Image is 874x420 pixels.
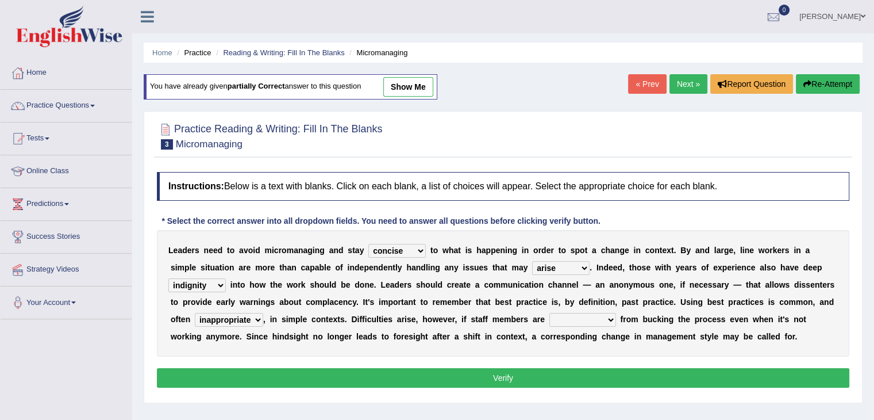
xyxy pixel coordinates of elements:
[459,280,464,289] b: a
[603,263,609,272] b: d
[495,263,500,272] b: h
[279,263,282,272] b: t
[505,246,507,255] b: i
[585,246,588,255] b: t
[610,246,615,255] b: a
[794,246,796,255] b: i
[282,263,287,272] b: h
[204,246,209,255] b: n
[178,246,182,255] b: a
[228,82,285,91] b: partially correct
[684,263,689,272] b: a
[428,263,430,272] b: i
[482,246,486,255] b: a
[716,246,721,255] b: a
[500,246,505,255] b: n
[392,263,395,272] b: t
[243,263,246,272] b: r
[468,246,472,255] b: s
[759,246,765,255] b: w
[430,246,433,255] b: t
[724,246,729,255] b: g
[500,263,505,272] b: a
[411,263,416,272] b: a
[550,246,553,255] b: r
[349,263,355,272] b: n
[671,246,674,255] b: t
[609,263,613,272] b: e
[255,246,260,255] b: d
[263,263,268,272] b: o
[745,246,750,255] b: n
[655,263,661,272] b: w
[215,263,220,272] b: a
[355,246,360,255] b: a
[313,246,315,255] b: i
[664,263,667,272] b: t
[329,246,334,255] b: a
[272,246,274,255] b: i
[360,263,364,272] b: e
[174,246,178,255] b: e
[571,246,575,255] b: s
[255,280,260,289] b: o
[435,263,440,272] b: g
[785,246,790,255] b: s
[444,263,449,272] b: a
[437,280,442,289] b: d
[209,246,213,255] b: e
[1,90,132,119] a: Practice Questions
[230,280,233,289] b: i
[649,246,654,255] b: o
[386,280,390,289] b: e
[483,263,488,272] b: s
[680,263,684,272] b: e
[1,155,132,184] a: Online Class
[161,139,173,150] span: 3
[374,263,379,272] b: n
[224,263,229,272] b: o
[641,263,646,272] b: s
[416,263,421,272] b: n
[171,263,175,272] b: s
[636,246,641,255] b: n
[463,280,466,289] b: t
[666,263,671,272] b: h
[227,246,230,255] b: t
[733,246,736,255] b: ,
[426,263,428,272] b: l
[187,246,192,255] b: e
[191,263,196,272] b: e
[195,246,199,255] b: s
[332,280,337,289] b: d
[746,263,751,272] b: c
[282,246,287,255] b: o
[718,263,722,272] b: x
[628,74,666,94] a: « Prev
[237,280,240,289] b: t
[270,280,273,289] b: t
[355,280,360,289] b: d
[617,263,622,272] b: d
[505,263,507,272] b: t
[727,263,731,272] b: e
[740,246,742,255] b: l
[315,246,320,255] b: n
[695,246,700,255] b: a
[352,246,355,255] b: t
[538,246,541,255] b: r
[253,246,255,255] b: i
[686,246,691,255] b: y
[771,263,776,272] b: o
[605,246,610,255] b: h
[240,280,245,289] b: o
[192,246,195,255] b: r
[201,263,205,272] b: s
[764,263,767,272] b: l
[803,263,808,272] b: d
[662,246,667,255] b: e
[722,263,727,272] b: p
[369,263,374,272] b: e
[305,263,310,272] b: a
[222,263,224,272] b: i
